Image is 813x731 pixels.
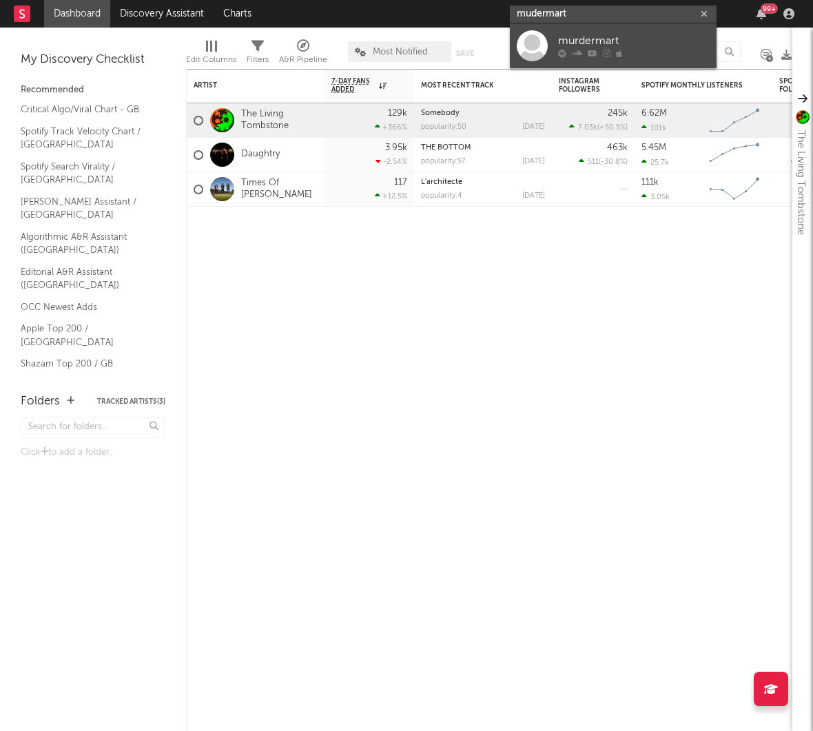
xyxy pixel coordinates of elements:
[375,123,407,132] div: +366 %
[186,52,236,68] div: Edit Columns
[21,393,60,410] div: Folders
[388,109,407,118] div: 129k
[279,34,327,74] div: A&R Pipeline
[21,229,152,258] a: Algorithmic A&R Assistant ([GEOGRAPHIC_DATA])
[385,143,407,152] div: 3.95k
[510,6,717,23] input: Search for artists
[421,110,460,117] a: Somebody
[247,52,269,68] div: Filters
[558,33,710,50] div: murdermart
[21,321,152,349] a: Apple Top 200 / [GEOGRAPHIC_DATA]
[421,158,466,165] div: popularity: 57
[510,23,717,68] a: murdermart
[579,157,628,166] div: ( )
[394,178,407,187] div: 117
[21,52,165,68] div: My Discovery Checklist
[373,48,428,56] span: Most Notified
[375,192,407,200] div: +12.5 %
[522,123,545,131] div: [DATE]
[641,178,659,187] div: 111k
[456,50,474,57] button: Save
[601,158,626,166] span: -30.8 %
[421,144,471,152] a: THE BOTTOM
[241,149,280,161] a: Daughtry
[522,192,545,200] div: [DATE]
[641,143,666,152] div: 5.45M
[569,123,628,132] div: ( )
[21,356,152,371] a: Shazam Top 200 / GB
[21,102,152,117] a: Critical Algo/Viral Chart - GB
[421,178,462,186] a: L'architecte
[522,158,545,165] div: [DATE]
[279,52,327,68] div: A&R Pipeline
[421,192,462,200] div: popularity: 4
[703,172,765,207] svg: Chart title
[588,158,599,166] span: 511
[761,3,778,14] div: 99 +
[757,8,766,19] button: 99+
[194,81,297,90] div: Artist
[186,34,236,74] div: Edit Columns
[641,81,745,90] div: Spotify Monthly Listeners
[641,158,669,167] div: 25.7k
[375,157,407,166] div: -2.54 %
[559,77,607,94] div: Instagram Followers
[241,178,318,201] a: Times Of [PERSON_NAME]
[641,192,670,201] div: 3.05k
[21,265,152,293] a: Editorial A&R Assistant ([GEOGRAPHIC_DATA])
[421,178,545,186] div: L'architecte
[421,123,466,131] div: popularity: 50
[421,81,524,90] div: Most Recent Track
[599,124,626,132] span: +50.5 %
[792,130,809,235] div: The Living Tombstone
[641,109,667,118] div: 6.62M
[641,123,666,132] div: 101k
[421,110,545,117] div: Somebody
[21,418,165,437] input: Search for folders...
[21,194,152,223] a: [PERSON_NAME] Assistant / [GEOGRAPHIC_DATA]
[21,300,152,315] a: OCC Newest Adds
[421,144,545,152] div: THE BOTTOM
[21,124,152,152] a: Spotify Track Velocity Chart / [GEOGRAPHIC_DATA]
[241,109,318,132] a: The Living Tombstone
[97,398,165,405] button: Tracked Artists(3)
[607,143,628,152] div: 463k
[703,138,765,172] svg: Chart title
[578,124,597,132] span: 7.03k
[247,34,269,74] div: Filters
[21,82,165,99] div: Recommended
[703,103,765,138] svg: Chart title
[608,109,628,118] div: 245k
[21,444,165,461] div: Click to add a folder.
[331,77,375,94] span: 7-Day Fans Added
[21,159,152,187] a: Spotify Search Virality / [GEOGRAPHIC_DATA]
